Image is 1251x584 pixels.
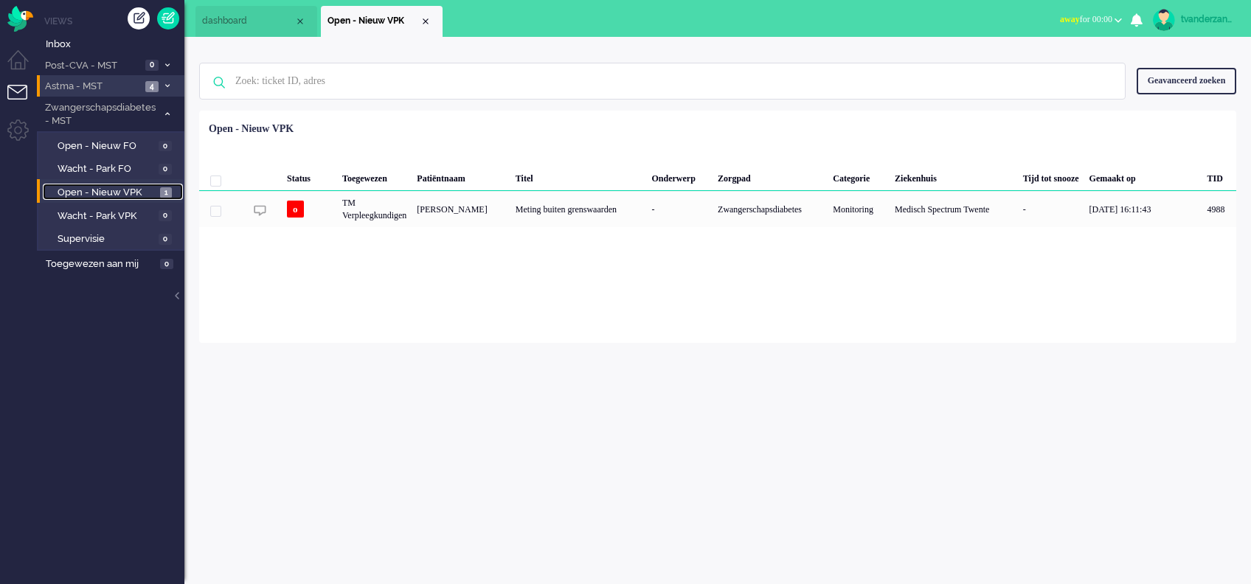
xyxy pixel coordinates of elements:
[159,210,172,221] span: 0
[420,15,432,27] div: Close tab
[46,257,156,271] span: Toegewezen aan mij
[58,186,156,200] span: Open - Nieuw VPK
[337,191,412,227] div: TM Verpleegkundigen
[337,161,412,191] div: Toegewezen
[224,63,1105,99] input: Zoek: ticket ID, adres
[510,191,647,227] div: Meting buiten grenswaarden
[160,187,172,198] span: 1
[43,160,183,176] a: Wacht - Park FO 0
[199,191,1236,227] div: 4988
[209,122,294,136] div: Open - Nieuw VPK
[159,141,172,152] span: 0
[145,81,159,92] span: 4
[890,191,1018,227] div: Medisch Spectrum Twente
[43,137,183,153] a: Open - Nieuw FO 0
[1137,68,1236,94] div: Geavanceerd zoeken
[58,232,155,246] span: Supervisie
[58,139,155,153] span: Open - Nieuw FO
[1051,9,1131,30] button: awayfor 00:00
[58,162,155,176] span: Wacht - Park FO
[1060,14,1080,24] span: away
[145,60,159,71] span: 0
[43,35,184,52] a: Inbox
[1150,9,1236,31] a: tvanderzanden
[412,161,510,191] div: Patiëntnaam
[7,50,41,83] li: Dashboard menu
[412,191,510,227] div: [PERSON_NAME]
[294,15,306,27] div: Close tab
[1202,191,1236,227] div: 4988
[7,10,33,21] a: Omnidesk
[43,101,157,128] span: Zwangerschapsdiabetes - MST
[1153,9,1175,31] img: avatar
[43,184,183,200] a: Open - Nieuw VPK 1
[1051,4,1131,37] li: awayfor 00:00
[159,164,172,175] span: 0
[254,204,266,217] img: ic_chat_grey.svg
[828,161,890,191] div: Categorie
[44,15,184,27] li: Views
[7,85,41,118] li: Tickets menu
[7,119,41,153] li: Admin menu
[282,161,337,191] div: Status
[828,191,890,227] div: Monitoring
[128,7,150,29] div: Creëer ticket
[1181,12,1236,27] div: tvanderzanden
[510,161,647,191] div: Titel
[200,63,238,102] img: ic-search-icon.svg
[195,6,317,37] li: Dashboard
[159,234,172,245] span: 0
[1084,161,1202,191] div: Gemaakt op
[58,209,155,223] span: Wacht - Park VPK
[43,255,184,271] a: Toegewezen aan mij 0
[287,201,304,218] span: o
[7,6,33,32] img: flow_omnibird.svg
[647,191,713,227] div: -
[202,15,294,27] span: dashboard
[713,191,828,227] div: Zwangerschapsdiabetes
[647,161,713,191] div: Onderwerp
[46,38,184,52] span: Inbox
[1018,191,1084,227] div: -
[43,207,183,223] a: Wacht - Park VPK 0
[890,161,1018,191] div: Ziekenhuis
[1202,161,1236,191] div: TID
[713,161,828,191] div: Zorgpad
[328,15,420,27] span: Open - Nieuw VPK
[43,80,141,94] span: Astma - MST
[1060,14,1112,24] span: for 00:00
[321,6,443,37] li: View
[1018,161,1084,191] div: Tijd tot snooze
[43,230,183,246] a: Supervisie 0
[160,259,173,270] span: 0
[43,59,141,73] span: Post-CVA - MST
[157,7,179,29] a: Quick Ticket
[1084,191,1202,227] div: [DATE] 16:11:43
